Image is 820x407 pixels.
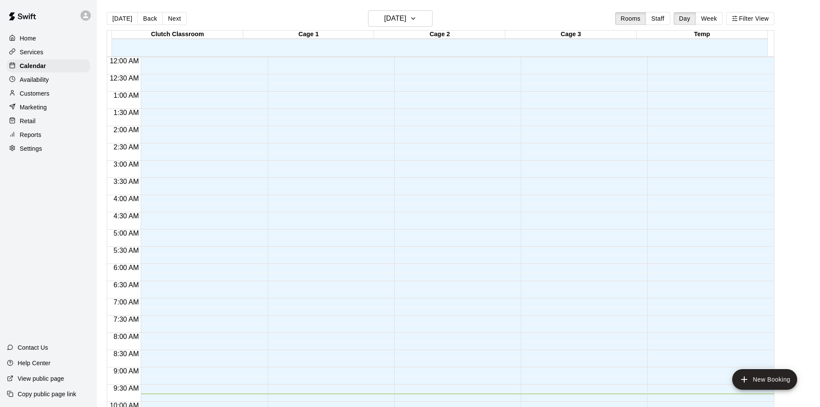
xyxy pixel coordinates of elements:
a: Calendar [7,59,90,72]
p: Help Center [18,359,50,367]
p: Customers [20,89,50,98]
a: Marketing [7,101,90,114]
span: 3:30 AM [111,178,141,185]
span: 8:00 AM [111,333,141,340]
a: Availability [7,73,90,86]
p: Home [20,34,36,43]
p: Copy public page link [18,390,76,398]
a: Customers [7,87,90,100]
button: Rooms [615,12,646,25]
p: Availability [20,75,49,84]
button: [DATE] [368,10,433,27]
p: Services [20,48,43,56]
div: Clutch Classroom [112,31,243,39]
button: [DATE] [107,12,138,25]
a: Services [7,46,90,59]
button: Week [696,12,723,25]
span: 6:30 AM [111,281,141,289]
div: Cage 2 [374,31,505,39]
a: Retail [7,115,90,127]
span: 9:30 AM [111,385,141,392]
button: add [732,369,797,390]
span: 8:30 AM [111,350,141,357]
span: 12:00 AM [108,57,141,65]
button: Staff [646,12,670,25]
div: Cage 3 [505,31,637,39]
p: Contact Us [18,343,48,352]
span: 2:30 AM [111,143,141,151]
span: 6:00 AM [111,264,141,271]
span: 5:30 AM [111,247,141,254]
span: 4:30 AM [111,212,141,220]
span: 2:00 AM [111,126,141,134]
a: Home [7,32,90,45]
div: Cage 1 [243,31,374,39]
button: Day [674,12,696,25]
p: Settings [20,144,42,153]
p: View public page [18,374,64,383]
span: 12:30 AM [108,75,141,82]
a: Settings [7,142,90,155]
p: Reports [20,130,41,139]
span: 1:30 AM [111,109,141,116]
p: Calendar [20,62,46,70]
button: Filter View [726,12,774,25]
span: 7:30 AM [111,316,141,323]
div: Temp [637,31,768,39]
a: Reports [7,128,90,141]
p: Marketing [20,103,47,112]
span: 1:00 AM [111,92,141,99]
span: 5:00 AM [111,230,141,237]
h6: [DATE] [384,12,406,25]
span: 9:00 AM [111,367,141,375]
p: Retail [20,117,36,125]
span: 7:00 AM [111,298,141,306]
button: Next [162,12,186,25]
span: 4:00 AM [111,195,141,202]
span: 3:00 AM [111,161,141,168]
button: Back [137,12,163,25]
